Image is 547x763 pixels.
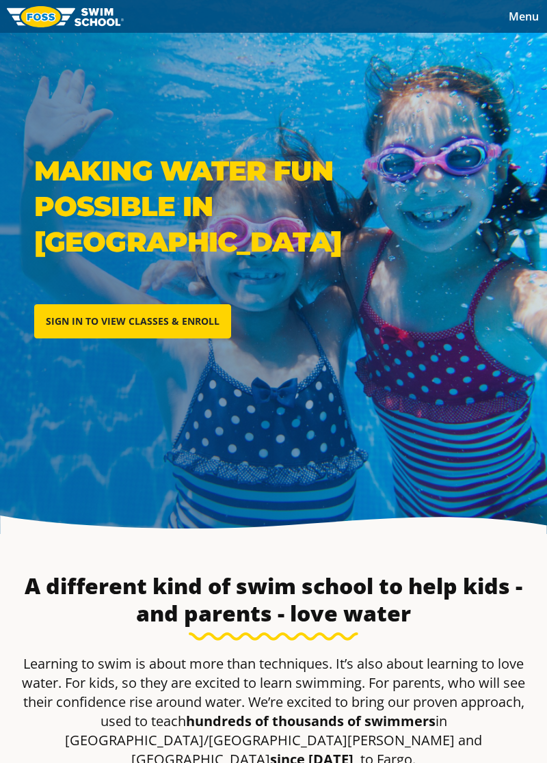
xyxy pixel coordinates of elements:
a: SIGN IN TO VIEW CLASSES & ENROLL [34,304,231,338]
h3: A different kind of swim school to help kids - and parents - love water [7,572,540,627]
span: Menu [509,9,539,24]
strong: hundreds of thousands of swimmers [186,712,436,730]
img: FOSS Swim School Logo [7,6,124,27]
button: Toggle navigation [501,6,547,27]
p: Making water fun possible in [GEOGRAPHIC_DATA] [34,153,431,260]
